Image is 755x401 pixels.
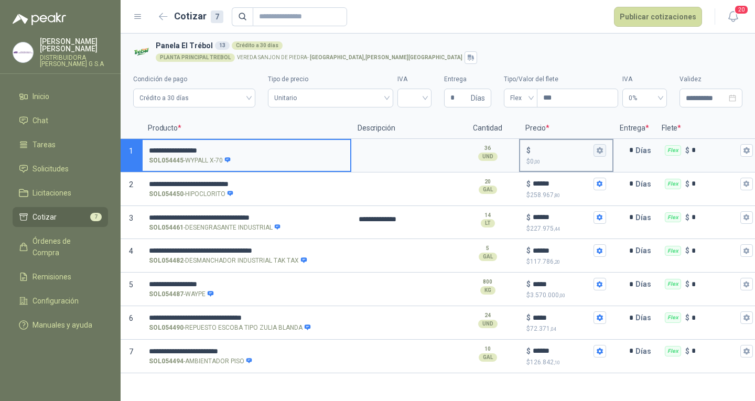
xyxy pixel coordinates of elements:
[533,146,591,154] input: $$0,00
[594,178,606,190] button: $$258.967,80
[484,178,491,186] p: 20
[629,90,661,106] span: 0%
[665,312,681,323] div: Flex
[479,353,497,362] div: GAL
[740,311,753,324] button: Flex $
[685,145,689,156] p: $
[685,345,689,357] p: $
[33,319,92,331] span: Manuales y ayuda
[533,247,591,255] input: $$117.786,20
[33,271,71,283] span: Remisiones
[622,74,667,84] label: IVA
[510,90,531,106] span: Flex
[613,118,655,139] p: Entrega
[232,41,283,50] div: Crédito a 30 días
[526,312,531,323] p: $
[237,55,462,60] p: VEREDA SANJON DE PIEDRA -
[724,7,742,26] button: 20
[526,290,606,300] p: $
[559,292,565,298] span: ,00
[594,244,606,257] button: $$117.786,20
[534,159,540,165] span: ,00
[274,90,386,106] span: Unitario
[351,118,456,139] p: Descripción
[740,144,753,157] button: Flex $
[478,320,498,328] div: UND
[149,289,184,299] strong: SOL054487
[685,278,689,290] p: $
[129,280,133,289] span: 5
[594,211,606,224] button: $$227.975,44
[679,74,742,84] label: Validez
[665,212,681,223] div: Flex
[692,213,738,221] input: Flex $
[685,212,689,223] p: $
[149,356,253,366] p: - AMBIENTADOR PISO
[456,118,519,139] p: Cantidad
[481,219,495,227] div: LT
[635,140,655,161] p: Días
[215,41,230,50] div: 13
[133,74,255,84] label: Condición de pago
[526,357,606,367] p: $
[149,180,344,188] input: SOL054450-HIPOCLORITO
[526,345,531,357] p: $
[685,312,689,323] p: $
[740,178,753,190] button: Flex $
[594,278,606,290] button: $$3.570.000,00
[635,207,655,228] p: Días
[519,118,613,139] p: Precio
[665,346,681,356] div: Flex
[13,315,108,335] a: Manuales y ayuda
[40,55,108,67] p: DISTRIBUIDORA [PERSON_NAME] G S.A
[13,291,108,311] a: Configuración
[594,345,606,357] button: $$126.842,10
[13,42,33,62] img: Company Logo
[533,180,591,188] input: $$258.967,80
[530,325,556,332] span: 72.371
[635,307,655,328] p: Días
[129,214,133,222] span: 3
[33,235,98,258] span: Órdenes de Compra
[526,212,531,223] p: $
[13,207,108,227] a: Cotizar7
[692,146,738,154] input: Flex $
[635,341,655,362] p: Días
[526,278,531,290] p: $
[149,214,344,222] input: SOL054461-DESENGRASANTE INDUSTRIAL
[526,224,606,234] p: $
[484,311,491,320] p: 24
[149,256,307,266] p: - DESMANCHADOR INDUSTRIAL TAK TAX
[692,280,738,288] input: Flex $
[665,246,681,256] div: Flex
[13,267,108,287] a: Remisiones
[526,190,606,200] p: $
[530,359,560,366] span: 126.842
[149,323,311,333] p: - REPUESTO ESCOBA TIPO ZULIA BLANDA
[484,144,491,153] p: 36
[13,135,108,155] a: Tareas
[133,43,152,61] img: Company Logo
[310,55,462,60] strong: [GEOGRAPHIC_DATA] , [PERSON_NAME][GEOGRAPHIC_DATA]
[211,10,223,23] div: 7
[692,247,738,255] input: Flex $
[129,314,133,322] span: 6
[156,40,738,51] h3: Panela El Trébol
[550,326,556,332] span: ,04
[33,163,69,175] span: Solicitudes
[444,74,491,84] label: Entrega
[685,178,689,190] p: $
[484,345,491,353] p: 10
[397,74,432,84] label: IVA
[526,257,606,267] p: $
[149,256,184,266] strong: SOL054482
[665,179,681,189] div: Flex
[13,183,108,203] a: Licitaciones
[13,13,66,25] img: Logo peakr
[530,191,560,199] span: 258.967
[129,147,133,155] span: 1
[129,180,133,189] span: 2
[149,356,184,366] strong: SOL054494
[478,153,498,161] div: UND
[526,245,531,256] p: $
